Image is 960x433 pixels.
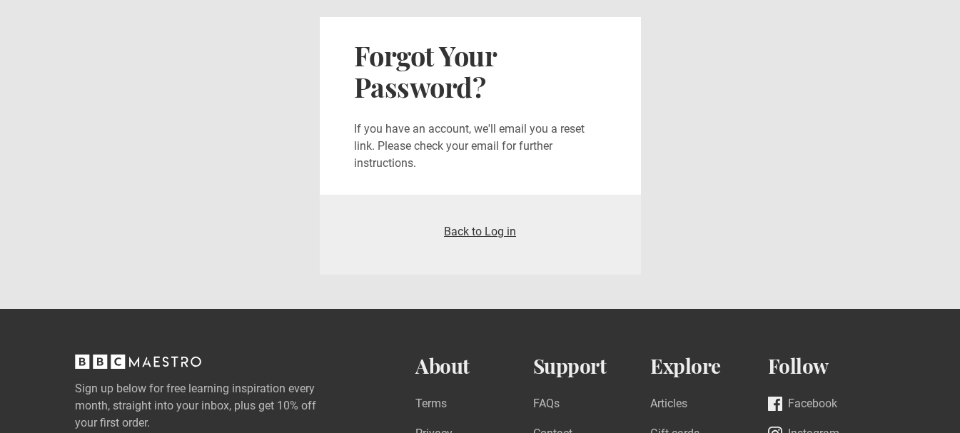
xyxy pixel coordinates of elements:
[75,355,201,369] svg: BBC Maestro, back to top
[768,395,837,414] a: Facebook
[354,121,607,172] p: If you have an account, we'll email you a reset link. Please check your email for further instruc...
[533,395,560,414] a: FAQs
[75,380,359,432] label: Sign up below for free learning inspiration every month, straight into your inbox, plus get 10% o...
[415,355,533,378] h2: About
[768,355,886,378] h2: Follow
[533,355,651,378] h2: Support
[650,395,687,414] a: Articles
[354,40,607,103] h2: Forgot Your Password?
[75,360,201,373] a: BBC Maestro, back to top
[444,225,516,238] a: Back to Log in
[415,395,447,414] a: Terms
[650,355,768,378] h2: Explore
